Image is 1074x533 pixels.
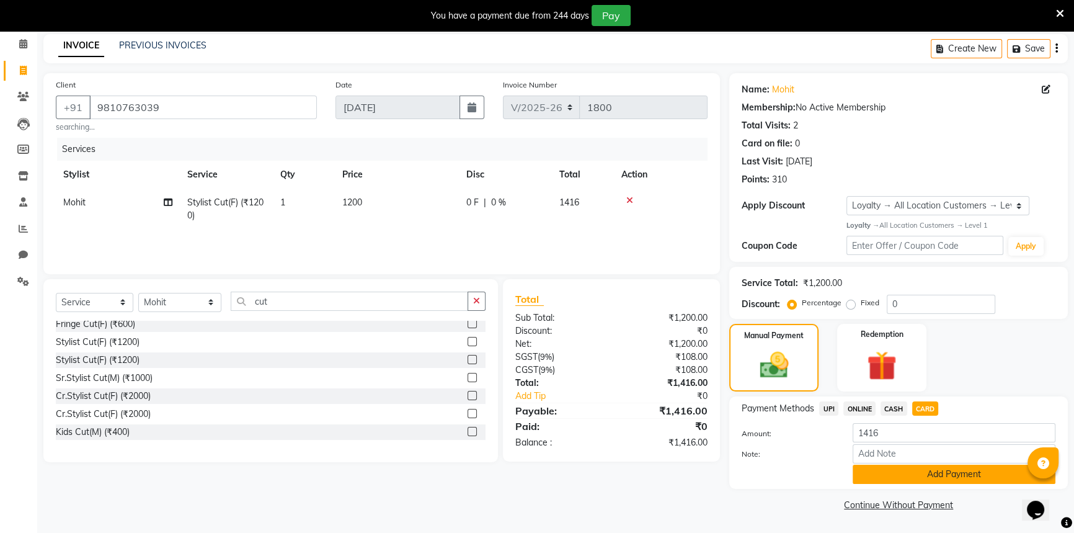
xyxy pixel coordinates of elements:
[861,297,879,308] label: Fixed
[56,122,317,133] small: searching...
[280,197,285,208] span: 1
[56,79,76,91] label: Client
[846,221,879,230] strong: Loyalty →
[853,465,1055,484] button: Add Payment
[515,293,544,306] span: Total
[742,101,796,114] div: Membership:
[819,401,838,416] span: UPI
[614,161,708,189] th: Action
[466,196,479,209] span: 0 F
[541,365,553,375] span: 9%
[273,161,335,189] th: Qty
[552,161,614,189] th: Total
[56,96,91,119] button: +91
[56,408,151,421] div: Cr.Stylist Cut(F) (₹2000)
[506,338,611,351] div: Net:
[56,161,180,189] th: Stylist
[846,220,1055,231] div: All Location Customers → Level 1
[506,419,611,434] div: Paid:
[742,173,770,186] div: Points:
[802,297,841,308] label: Percentage
[742,199,846,212] div: Apply Discount
[506,390,629,403] a: Add Tip
[56,444,130,457] div: Kids Cut(M) (₹400)
[912,401,939,416] span: CARD
[335,79,352,91] label: Date
[56,426,130,439] div: Kids Cut(M) (₹400)
[742,83,770,96] div: Name:
[742,155,783,168] div: Last Visit:
[506,436,611,449] div: Balance :
[611,351,717,364] div: ₹108.00
[57,138,717,161] div: Services
[506,325,611,338] div: Discount:
[592,5,631,26] button: Pay
[611,338,717,351] div: ₹1,200.00
[515,351,538,362] span: SGST
[335,161,459,189] th: Price
[56,354,140,367] div: Stylist Cut(F) (₹1200)
[931,39,1002,58] button: Create New
[431,9,589,22] div: You have a payment due from 244 days
[742,137,792,150] div: Card on file:
[751,349,797,382] img: _cash.svg
[503,79,557,91] label: Invoice Number
[732,449,843,460] label: Note:
[742,402,814,415] span: Payment Methods
[342,197,362,208] span: 1200
[1007,39,1050,58] button: Save
[506,364,611,377] div: ( )
[793,119,798,132] div: 2
[506,403,611,418] div: Payable:
[231,292,468,311] input: Search or Scan
[732,499,1065,512] a: Continue Without Payment
[506,351,611,364] div: ( )
[515,364,538,375] span: CGST
[56,336,140,349] div: Stylist Cut(F) (₹1200)
[853,444,1055,464] input: Add Note
[540,352,552,362] span: 9%
[506,311,611,325] div: Sub Total:
[611,325,717,338] div: ₹0
[629,390,717,403] div: ₹0
[491,196,506,209] span: 0 %
[846,236,1003,255] input: Enter Offer / Coupon Code
[744,330,804,341] label: Manual Payment
[786,155,812,168] div: [DATE]
[506,377,611,390] div: Total:
[119,40,206,51] a: PREVIOUS INVOICES
[611,377,717,390] div: ₹1,416.00
[56,318,135,331] div: Fringe Cut(F) (₹600)
[56,372,153,385] div: Sr.Stylist Cut(M) (₹1000)
[742,240,846,253] div: Coupon Code
[611,419,717,434] div: ₹0
[1022,483,1062,521] iframe: chat widget
[611,436,717,449] div: ₹1,416.00
[484,196,486,209] span: |
[58,35,104,57] a: INVOICE
[803,277,842,290] div: ₹1,200.00
[742,119,791,132] div: Total Visits:
[63,197,86,208] span: Mohit
[56,390,151,403] div: Cr.Stylist Cut(F) (₹2000)
[559,197,579,208] span: 1416
[742,298,780,311] div: Discount:
[742,277,798,290] div: Service Total:
[611,311,717,325] div: ₹1,200.00
[611,364,717,377] div: ₹108.00
[732,428,843,439] label: Amount:
[881,401,907,416] span: CASH
[459,161,552,189] th: Disc
[611,403,717,418] div: ₹1,416.00
[861,329,903,340] label: Redemption
[1008,237,1044,256] button: Apply
[795,137,800,150] div: 0
[187,197,264,221] span: Stylist Cut(F) (₹1200)
[843,401,876,416] span: ONLINE
[858,347,906,385] img: _gift.svg
[89,96,317,119] input: Search by Name/Mobile/Email/Code
[772,83,794,96] a: Mohit
[853,423,1055,442] input: Amount
[742,101,1055,114] div: No Active Membership
[180,161,273,189] th: Service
